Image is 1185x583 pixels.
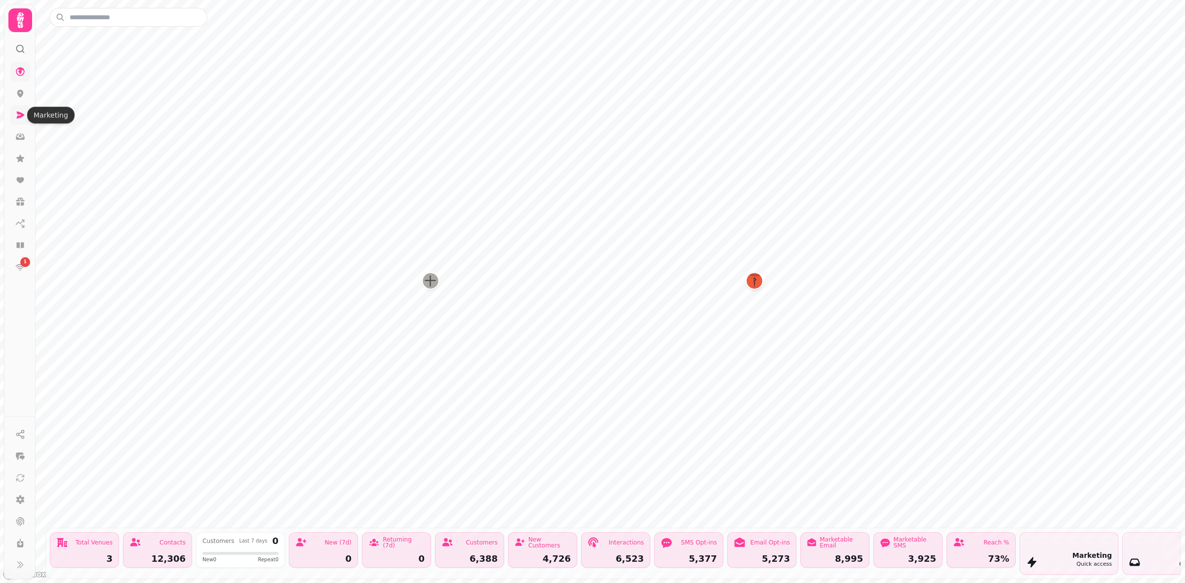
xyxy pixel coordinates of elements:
div: Contacts [159,540,186,545]
button: The Physician [747,273,762,289]
div: Interactions [609,540,644,545]
div: 8,995 [807,554,863,563]
div: Last 7 days [239,539,267,544]
div: Customers [202,538,235,544]
div: 73% [953,554,1009,563]
div: 6,523 [588,554,644,563]
div: New Customers [528,537,571,548]
div: 0 [295,554,352,563]
span: 1 [24,259,27,266]
div: Quick access [1072,560,1112,569]
div: SMS Opt-ins [681,540,717,545]
div: 5,377 [661,554,717,563]
div: Marketable SMS [894,537,936,548]
button: Hatch [423,273,438,289]
div: Total Venues [76,540,113,545]
div: Map marker [747,273,762,292]
div: Email Opt-ins [750,540,790,545]
button: MarketingQuick access [1020,532,1118,575]
div: 12,306 [129,554,186,563]
div: 0 [272,537,278,545]
div: 3 [56,554,113,563]
div: Returning (7d) [383,537,425,548]
span: Repeat 0 [258,556,278,563]
a: Mapbox logo [3,569,46,580]
span: New 0 [202,556,216,563]
div: 6,388 [441,554,498,563]
div: Marketing [27,107,75,123]
div: Marketing [1072,550,1112,560]
div: Map marker [423,273,438,292]
div: 4,726 [514,554,571,563]
div: 0 [368,554,425,563]
div: New (7d) [324,540,352,545]
div: 5,273 [734,554,790,563]
a: 1 [10,257,30,277]
div: Marketable Email [820,537,863,548]
div: Reach % [984,540,1009,545]
div: Customers [466,540,498,545]
div: 3,925 [880,554,936,563]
